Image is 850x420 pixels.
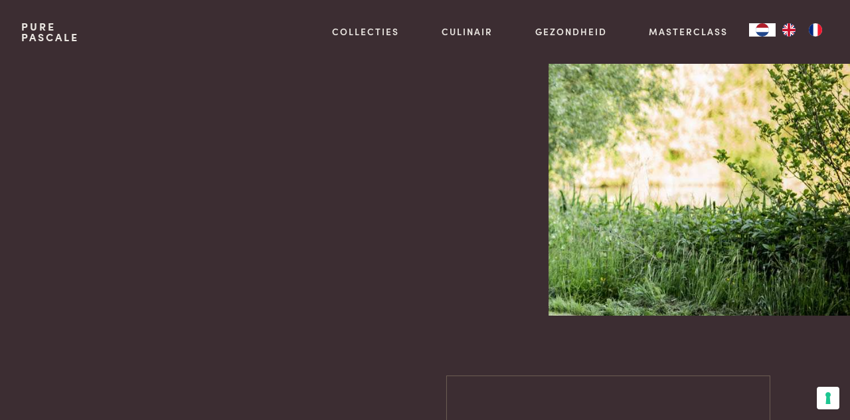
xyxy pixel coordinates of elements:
a: Gezondheid [535,25,607,39]
a: Masterclass [649,25,728,39]
button: Uw voorkeuren voor toestemming voor trackingtechnologieën [817,387,839,409]
a: Culinair [442,25,493,39]
ul: Language list [776,23,829,37]
a: Collecties [332,25,399,39]
aside: Language selected: Nederlands [749,23,829,37]
a: NL [749,23,776,37]
a: FR [802,23,829,37]
a: EN [776,23,802,37]
div: Language [749,23,776,37]
a: PurePascale [21,21,79,43]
